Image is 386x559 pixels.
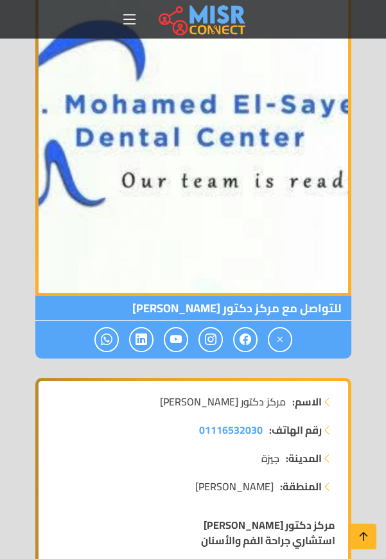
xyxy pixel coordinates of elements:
a: 01116532030 [199,422,263,438]
strong: مركز دكتور [PERSON_NAME] [204,515,335,535]
span: مركز دكتور [PERSON_NAME] [160,394,286,409]
img: main.misr_connect [159,3,245,35]
span: جيزة [261,450,279,466]
span: للتواصل مع مركز دكتور [PERSON_NAME] [35,296,351,321]
span: [PERSON_NAME] [195,479,274,494]
strong: رقم الهاتف: [269,422,322,438]
strong: المدينة: [286,450,322,466]
span: 01116532030 [199,420,263,439]
strong: المنطقة: [280,479,322,494]
strong: استشاري جراحة الفم والأسنان [201,531,335,550]
strong: الاسم: [292,394,322,409]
